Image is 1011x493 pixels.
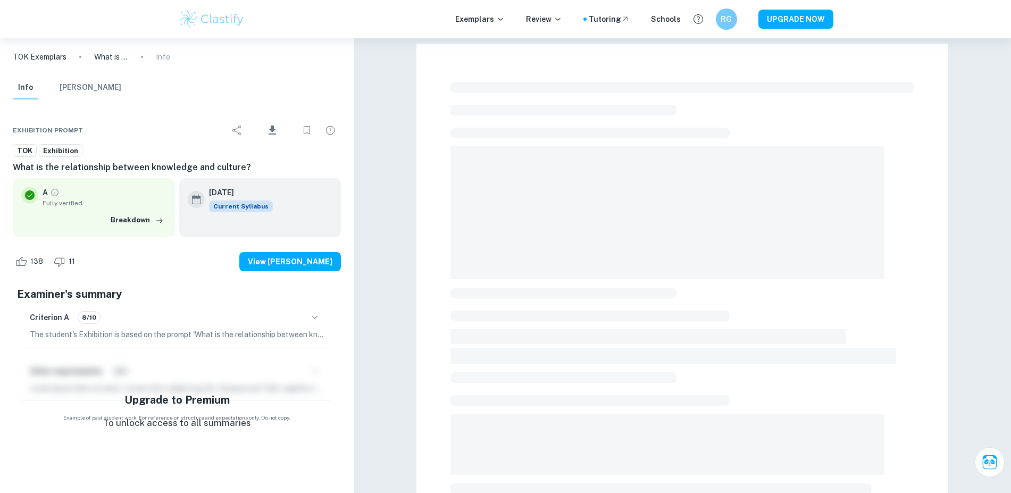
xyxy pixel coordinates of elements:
[78,313,100,322] span: 8/10
[651,13,681,25] a: Schools
[13,144,37,157] a: TOK
[209,187,264,198] h6: [DATE]
[526,13,562,25] p: Review
[758,10,833,29] button: UPGRADE NOW
[60,76,121,99] button: [PERSON_NAME]
[124,392,230,408] h5: Upgrade to Premium
[455,13,505,25] p: Exemplars
[39,146,82,156] span: Exhibition
[716,9,737,30] button: RG
[209,200,273,212] span: Current Syllabus
[30,329,324,340] p: The student's Exhibition is based on the prompt 'What is the relationship between knowledge and c...
[43,187,48,198] p: A
[39,144,82,157] a: Exhibition
[94,51,128,63] p: What is the relationship between knowledge and culture?
[296,120,317,141] div: Bookmark
[51,253,81,270] div: Dislike
[689,10,707,28] button: Help and Feedback
[250,116,294,144] div: Download
[63,256,81,267] span: 11
[209,200,273,212] div: This exemplar is based on the current syllabus. Feel free to refer to it for inspiration/ideas wh...
[13,161,341,174] h6: What is the relationship between knowledge and culture?
[17,286,337,302] h5: Examiner's summary
[13,253,49,270] div: Like
[24,256,49,267] span: 138
[13,126,83,135] span: Exhibition Prompt
[13,76,38,99] button: Info
[227,120,248,141] div: Share
[320,120,341,141] div: Report issue
[30,312,69,323] h6: Criterion A
[103,416,251,430] p: To unlock access to all summaries
[239,252,341,271] button: View [PERSON_NAME]
[720,13,732,25] h6: RG
[975,447,1005,477] button: Ask Clai
[13,51,66,63] a: TOK Exemplars
[108,212,166,228] button: Breakdown
[156,51,170,63] p: Info
[43,198,166,208] span: Fully verified
[589,13,630,25] a: Tutoring
[13,146,36,156] span: TOK
[50,188,60,197] a: Grade fully verified
[13,414,341,422] span: Example of past student work. For reference on structure and expectations only. Do not copy.
[178,9,246,30] img: Clastify logo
